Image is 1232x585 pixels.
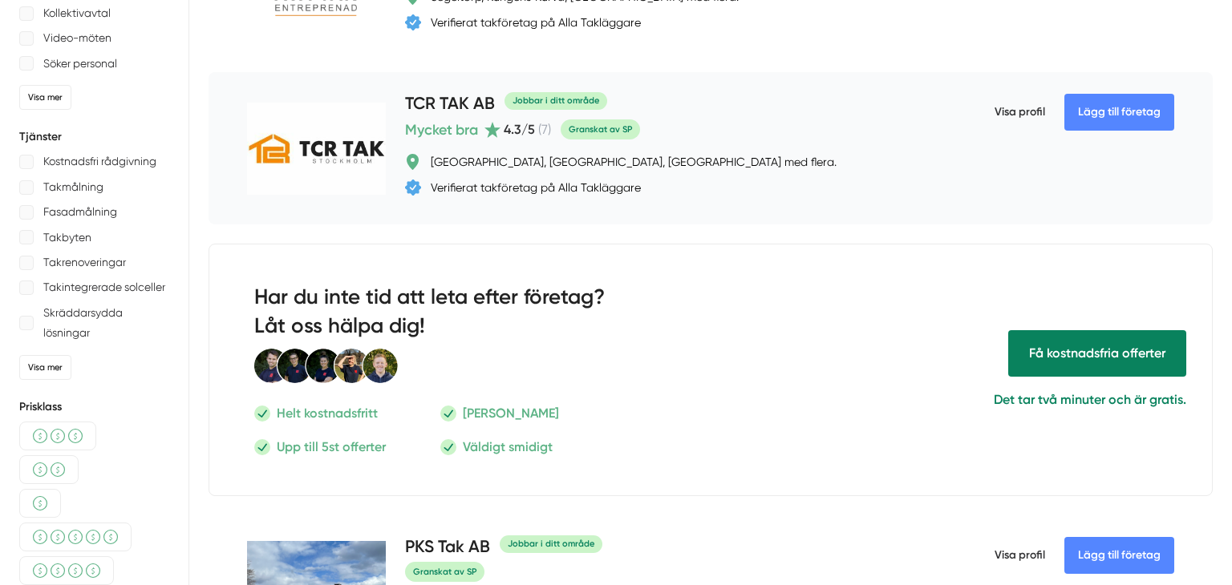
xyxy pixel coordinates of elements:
[504,122,535,137] span: 4.3 /5
[431,180,641,196] div: Verifierat takföretag på Alla Takläggare
[43,177,103,197] p: Takmålning
[995,535,1045,576] span: Visa profil
[463,437,553,457] p: Väldigt smidigt
[405,91,495,118] h4: TCR TAK AB
[538,122,551,137] span: ( 7 )
[1064,537,1174,574] : Lägg till företag
[43,151,156,171] p: Kostnadsfri rådgivning
[405,119,478,141] span: Mycket bra
[43,277,165,297] p: Takintegrerade solceller
[43,303,169,344] p: Skräddarsydda lösningar
[43,202,117,222] p: Fasadmålning
[19,556,114,585] div: Över medel
[1008,330,1186,376] span: Få hjälp
[277,437,386,457] p: Upp till 5st offerter
[505,92,607,109] div: Jobbar i ditt område
[19,355,71,380] div: Visa mer
[431,14,641,30] div: Verifierat takföretag på Alla Takläggare
[561,119,640,139] span: Granskat av SP
[19,489,61,518] div: Billigt
[254,283,656,348] h2: Har du inte tid att leta efter företag? Låt oss hälpa dig!
[995,91,1045,133] span: Visa profil
[19,129,169,145] h5: Tjänster
[405,535,490,561] h4: PKS Tak AB
[19,85,71,110] div: Visa mer
[43,228,91,248] p: Takbyten
[463,403,559,423] p: [PERSON_NAME]
[746,389,1186,409] p: Det tar två minuter och är gratis.
[43,54,117,74] p: Söker personal
[1064,94,1174,131] : Lägg till företag
[500,535,602,552] div: Jobbar i ditt område
[43,252,126,272] p: Takrenoveringar
[19,422,96,450] div: Medel
[19,455,79,484] div: Billigare
[19,399,169,415] h5: Prisklass
[277,403,378,423] p: Helt kostnadsfritt
[405,562,484,582] span: Granskat av SP
[254,348,399,385] img: Smartproduktion Personal
[43,28,111,48] p: Video-möten
[19,522,132,551] div: Dyrare
[431,154,837,170] div: [GEOGRAPHIC_DATA], [GEOGRAPHIC_DATA], [GEOGRAPHIC_DATA] med flera.
[43,3,111,23] p: Kollektivavtal
[247,103,386,195] img: TCR TAK AB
